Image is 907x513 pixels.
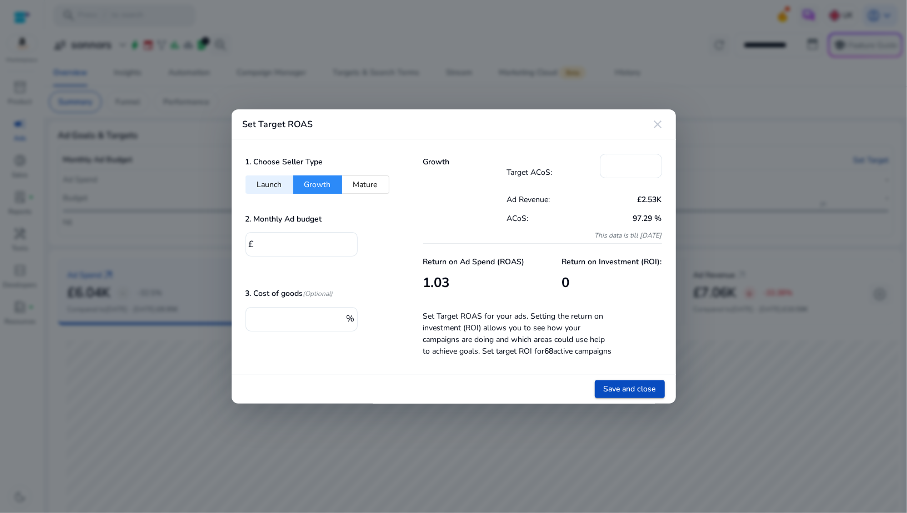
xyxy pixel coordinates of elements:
[249,238,254,250] span: £
[245,158,323,167] h5: 1. Choose Seller Type
[604,383,656,395] span: Save and close
[507,194,584,205] p: Ad Revenue:
[584,213,662,224] p: 97.29 %
[423,256,525,268] p: Return on Ad Spend (ROAS)
[303,289,333,298] i: (Optional)
[423,275,525,291] h3: 1.03
[423,305,614,357] p: Set Target ROAS for your ads. Setting the return on investment (ROI) allows you to see how your c...
[342,175,389,194] button: Mature
[507,167,600,178] p: Target ACoS:
[652,118,665,131] mat-icon: close
[595,380,665,398] button: Save and close
[346,313,354,325] span: %
[245,215,322,224] h5: 2. Monthly Ad budget
[584,194,662,205] p: £2.53K
[545,346,554,356] b: 68
[245,175,293,194] button: Launch
[243,119,313,130] h4: Set Target ROAS
[293,175,342,194] button: Growth
[507,213,584,224] p: ACoS:
[245,289,333,299] h5: 3. Cost of goods
[423,158,507,167] h5: Growth
[562,275,662,291] h3: 0
[562,256,662,268] p: Return on Investment (ROI):
[507,231,662,240] p: This data is till [DATE]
